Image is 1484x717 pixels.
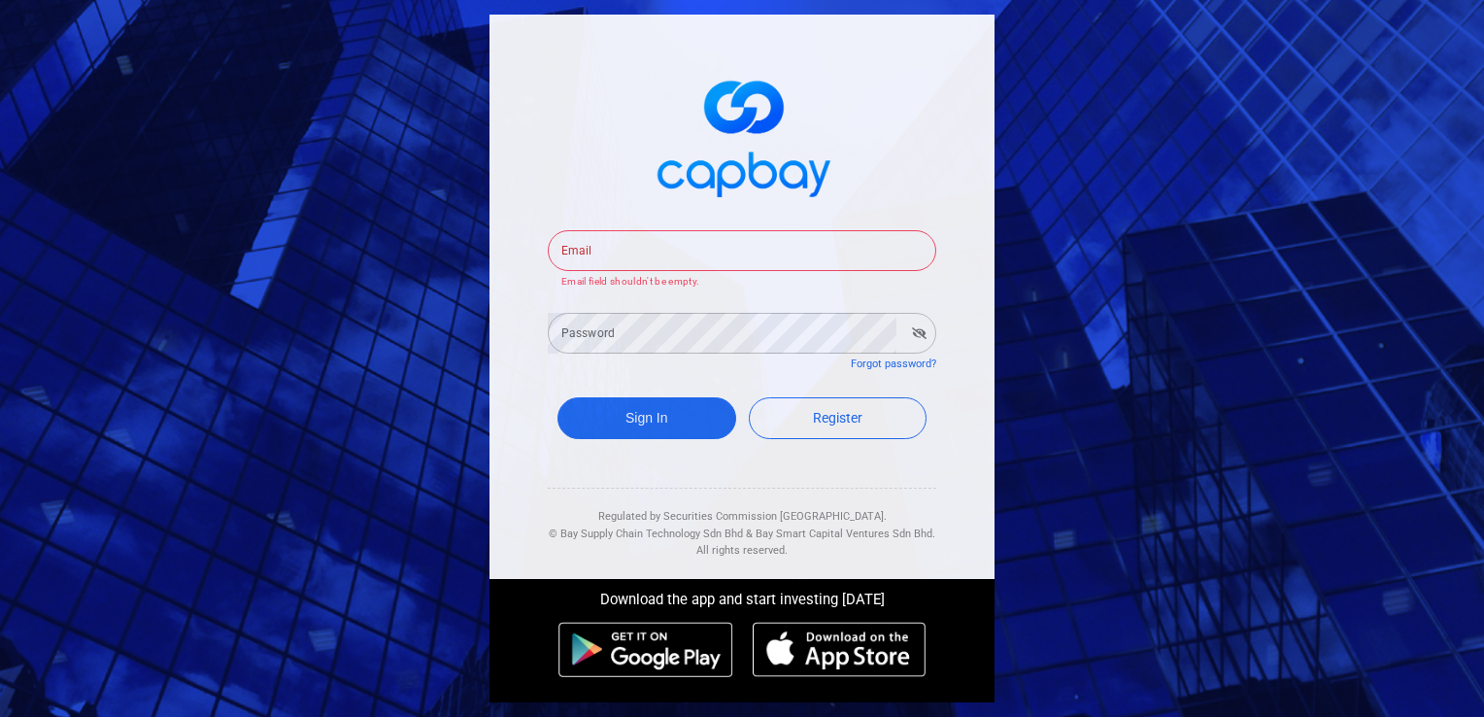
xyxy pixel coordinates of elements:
[851,358,936,370] a: Forgot password?
[561,274,923,290] p: Email field shouldn't be empty.
[753,622,926,678] img: ios
[558,622,733,678] img: android
[756,528,935,540] span: Bay Smart Capital Ventures Sdn Bhd.
[645,63,839,208] img: logo
[749,397,927,439] a: Register
[475,579,1009,612] div: Download the app and start investing [DATE]
[813,410,862,426] span: Register
[557,397,736,439] button: Sign In
[549,528,743,540] span: © Bay Supply Chain Technology Sdn Bhd
[548,489,936,560] div: Regulated by Securities Commission [GEOGRAPHIC_DATA]. & All rights reserved.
